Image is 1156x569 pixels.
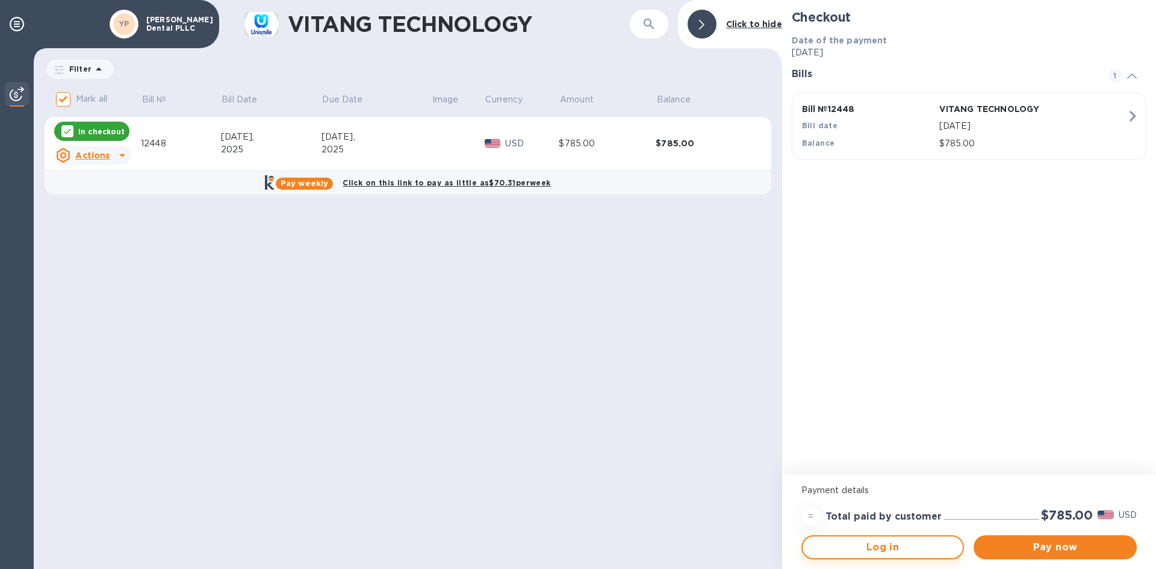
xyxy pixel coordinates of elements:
[801,484,1137,497] p: Payment details
[64,64,92,74] p: Filter
[142,93,182,106] span: Bill №
[812,540,954,555] span: Log in
[119,19,129,28] b: YP
[142,93,167,106] p: Bill №
[792,10,1146,25] h2: Checkout
[657,93,691,106] p: Balance
[726,19,782,29] b: Click to hide
[76,93,107,105] p: Mark all
[75,151,110,160] u: Actions
[322,93,378,106] span: Due Date
[983,540,1127,555] span: Pay now
[78,126,125,137] p: In checkout
[343,178,550,187] b: Click on this link to pay as little as $70.31 per week
[801,535,965,559] button: Log in
[939,137,1126,150] p: $785.00
[974,535,1137,559] button: Pay now
[221,131,322,143] div: [DATE],
[939,103,1072,115] p: VITANG TECHNOLOGY
[1098,511,1114,519] img: USD
[485,93,523,106] p: Currency
[560,93,609,106] span: Amount
[1041,508,1093,523] h2: $785.00
[322,131,431,143] div: [DATE],
[802,121,838,130] b: Bill date
[792,46,1146,59] p: [DATE]
[288,11,630,37] h1: VITANG TECHNOLOGY
[1119,509,1137,521] p: USD
[792,69,1093,80] h3: Bills
[141,137,221,150] div: 12448
[657,93,706,106] span: Balance
[505,137,559,150] p: USD
[560,93,594,106] p: Amount
[792,93,1146,160] button: Bill №12448VITANG TECHNOLOGYBill date[DATE]Balance$785.00
[801,506,821,526] div: =
[222,93,257,106] p: Bill Date
[281,179,328,188] b: Pay weekly
[221,143,322,156] div: 2025
[792,36,887,45] b: Date of the payment
[485,139,501,148] img: USD
[322,93,362,106] p: Due Date
[432,93,459,106] p: Image
[222,93,273,106] span: Bill Date
[825,511,942,523] h3: Total paid by customer
[322,143,431,156] div: 2025
[802,103,934,115] p: Bill № 12448
[1108,69,1122,83] span: 1
[146,16,207,33] p: [PERSON_NAME] Dental PLLC
[939,120,1126,132] p: [DATE]
[656,137,753,149] div: $785.00
[802,138,835,148] b: Balance
[559,137,656,150] div: $785.00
